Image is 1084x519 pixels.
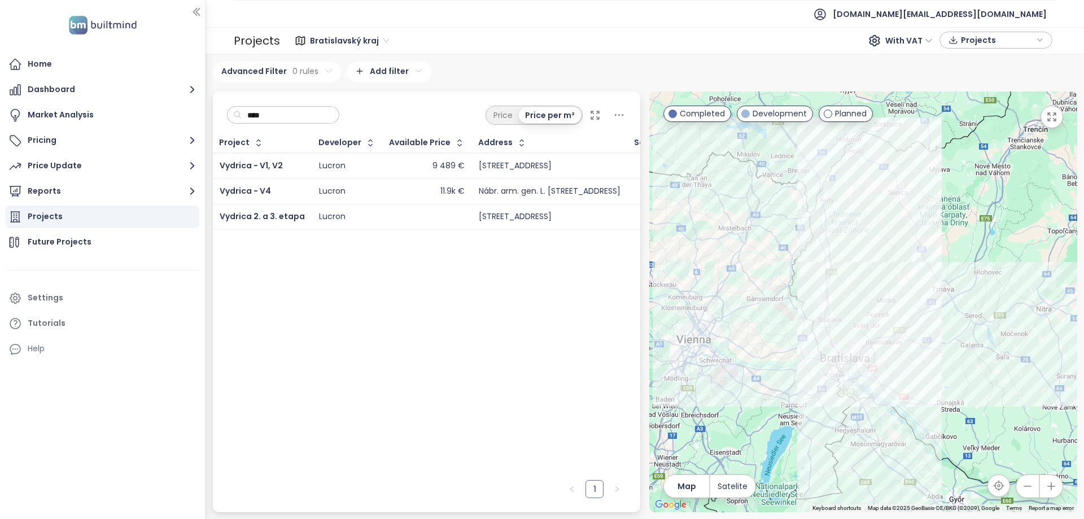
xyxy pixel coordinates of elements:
[6,338,199,360] div: Help
[28,342,45,356] div: Help
[479,212,552,222] div: [STREET_ADDRESS]
[6,53,199,76] a: Home
[432,161,465,171] div: 9 489 €
[389,139,451,146] div: Available Price
[318,139,361,146] div: Developer
[961,32,1034,49] span: Projects
[812,504,861,512] button: Keyboard shortcuts
[28,291,63,305] div: Settings
[835,107,867,120] span: Planned
[1006,505,1022,511] a: Terms (opens in new tab)
[6,206,199,228] a: Projects
[946,32,1046,49] div: button
[614,486,620,492] span: right
[6,231,199,254] a: Future Projects
[569,486,575,492] span: left
[213,62,341,82] div: Advanced Filter
[28,108,94,122] div: Market Analysis
[319,212,346,222] div: Lucron
[885,32,933,49] span: With VAT
[6,78,199,101] button: Dashboard
[585,480,604,498] li: 1
[680,107,725,120] span: Completed
[220,185,271,197] a: Vydrica - V4
[220,211,305,222] a: Vydrica 2. a 3. etapa
[6,104,199,127] a: Market Analysis
[6,312,199,335] a: Tutorials
[563,480,581,498] button: left
[634,136,692,150] div: Sold Units
[664,475,709,498] button: Map
[6,155,199,177] button: Price Update
[677,480,696,492] span: Map
[519,107,581,123] div: Price per m²
[1029,505,1074,511] a: Report a map error
[563,480,581,498] li: Previous Page
[292,65,318,77] span: 0 rules
[652,498,689,512] img: Google
[833,1,1047,28] span: [DOMAIN_NAME][EMAIL_ADDRESS][DOMAIN_NAME]
[753,107,807,120] span: Development
[28,57,52,71] div: Home
[6,180,199,203] button: Reports
[718,480,748,492] span: Satelite
[28,210,63,224] div: Projects
[219,139,250,146] div: Project
[440,186,465,197] div: 11.9k €
[710,475,755,498] button: Satelite
[6,129,199,152] button: Pricing
[310,32,389,49] span: Bratislavský kraj
[319,186,346,197] div: Lucron
[319,161,346,171] div: Lucron
[220,160,283,171] a: Vydrica - V1, V2
[347,62,431,82] div: Add filter
[28,235,91,249] div: Future Projects
[608,480,626,498] li: Next Page
[478,139,513,146] div: Address
[6,287,199,309] a: Settings
[28,316,65,330] div: Tutorials
[487,107,519,123] div: Price
[586,481,603,498] a: 1
[28,159,82,173] div: Price Update
[479,186,620,197] div: Nábr. arm. gen. L. [STREET_ADDRESS]
[234,29,280,52] div: Projects
[65,14,140,37] img: logo
[868,505,999,511] span: Map data ©2025 GeoBasis-DE/BKG (©2009), Google
[652,498,689,512] a: Open this area in Google Maps (opens a new window)
[479,161,552,171] div: [STREET_ADDRESS]
[608,480,626,498] button: right
[634,139,676,146] span: Sold Units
